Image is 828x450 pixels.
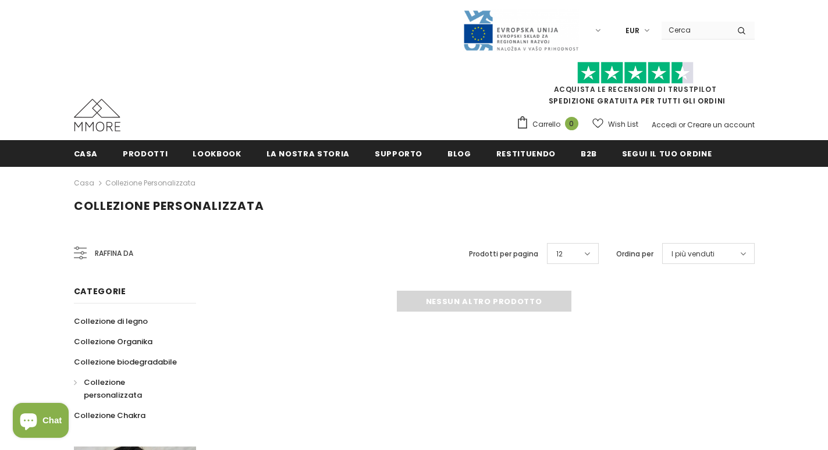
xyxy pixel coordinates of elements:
[622,140,712,166] a: Segui il tuo ordine
[581,140,597,166] a: B2B
[626,25,639,37] span: EUR
[123,148,168,159] span: Prodotti
[532,119,560,130] span: Carrello
[469,248,538,260] label: Prodotti per pagina
[608,119,638,130] span: Wish List
[74,148,98,159] span: Casa
[193,148,241,159] span: Lookbook
[74,336,152,347] span: Collezione Organika
[463,9,579,52] img: Javni Razpis
[74,356,177,367] span: Collezione biodegradabile
[74,99,120,131] img: Casi MMORE
[622,148,712,159] span: Segui il tuo ordine
[266,140,350,166] a: La nostra storia
[652,120,677,130] a: Accedi
[678,120,685,130] span: or
[496,148,556,159] span: Restituendo
[592,114,638,134] a: Wish List
[516,116,584,133] a: Carrello 0
[105,178,196,188] a: Collezione personalizzata
[577,62,694,84] img: Fidati di Pilot Stars
[74,176,94,190] a: Casa
[662,22,729,38] input: Search Site
[74,311,148,331] a: Collezione di legno
[496,140,556,166] a: Restituendo
[516,67,755,106] span: SPEDIZIONE GRATUITA PER TUTTI GLI ORDINI
[123,140,168,166] a: Prodotti
[447,148,471,159] span: Blog
[74,410,145,421] span: Collezione Chakra
[556,248,563,260] span: 12
[463,25,579,35] a: Javni Razpis
[554,84,717,94] a: Acquista le recensioni di TrustPilot
[581,148,597,159] span: B2B
[266,148,350,159] span: La nostra storia
[447,140,471,166] a: Blog
[193,140,241,166] a: Lookbook
[671,248,715,260] span: I più venduti
[74,372,183,405] a: Collezione personalizzata
[74,316,148,327] span: Collezione di legno
[375,148,422,159] span: supporto
[74,140,98,166] a: Casa
[74,405,145,426] a: Collezione Chakra
[74,352,177,372] a: Collezione biodegradabile
[375,140,422,166] a: supporto
[9,403,72,441] inbox-online-store-chat: Shopify online store chat
[84,377,142,401] span: Collezione personalizzata
[95,247,133,260] span: Raffina da
[74,331,152,352] a: Collezione Organika
[565,117,578,130] span: 0
[687,120,755,130] a: Creare un account
[74,285,126,297] span: Categorie
[616,248,653,260] label: Ordina per
[74,198,264,214] span: Collezione personalizzata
